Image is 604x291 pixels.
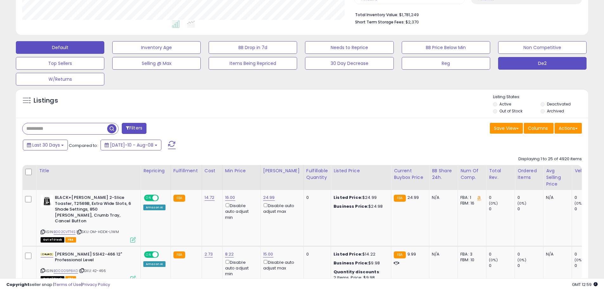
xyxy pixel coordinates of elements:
[69,142,98,149] span: Compared to:
[54,268,78,274] a: B00009P8AD
[263,194,275,201] a: 24.99
[39,168,138,174] div: Title
[489,263,515,269] div: 0
[41,237,64,243] span: All listings that are currently out of stock and unavailable for purchase on Amazon
[16,57,104,70] button: Top Sellers
[489,206,515,212] div: 0
[575,251,600,257] div: 0
[498,57,587,70] button: De2
[145,195,153,201] span: ON
[205,251,213,257] a: 2.73
[517,263,543,269] div: 0
[16,73,104,85] button: W/Returns
[173,168,199,174] div: Fulfillment
[334,204,386,209] div: $24.98
[158,252,168,257] span: OFF
[460,251,481,257] div: FBA: 3
[101,140,161,150] button: [DATE]-10 - Aug-08
[572,282,598,288] span: 2025-09-8 12:59 GMT
[225,202,256,220] div: Disable auto adjust min
[547,101,571,107] label: Deactivated
[16,41,104,54] button: Default
[518,156,582,162] div: Displaying 1 to 25 of 4920 items
[499,101,511,107] label: Active
[209,57,297,70] button: Items Being Repriced
[263,251,273,257] a: 15.00
[209,41,297,54] button: BB Drop in 7d
[575,263,600,269] div: 0
[41,253,53,256] img: 31V-hW-jBaL._SL40_.jpg
[334,168,388,174] div: Listed Price
[489,251,515,257] div: 0
[460,257,481,263] div: FBM: 10
[407,194,419,200] span: 24.99
[406,19,419,25] span: $2,370
[305,57,393,70] button: 30 Day Decrease
[6,282,110,288] div: seller snap | |
[334,203,368,209] b: Business Price:
[122,123,146,134] button: Filters
[407,251,416,257] span: 9.99
[517,201,526,206] small: (0%)
[555,123,582,134] button: Actions
[79,268,106,273] span: | SKU: 42-466
[575,195,600,200] div: 0
[334,194,362,200] b: Listed Price:
[41,195,136,242] div: ASIN:
[498,41,587,54] button: Non Competitive
[547,108,564,114] label: Archived
[402,57,490,70] button: Reg
[575,257,583,263] small: (0%)
[65,237,76,243] span: FBA
[225,168,258,174] div: Min Price
[306,251,326,257] div: 0
[263,259,299,271] div: Disable auto adjust max
[575,206,600,212] div: 0
[355,10,577,18] li: $1,781,249
[499,108,523,114] label: Out of Stock
[263,168,301,174] div: [PERSON_NAME]
[41,251,136,281] div: ASIN:
[493,94,588,100] p: Listing States:
[158,195,168,201] span: OFF
[575,201,583,206] small: (0%)
[489,195,515,200] div: 0
[173,251,185,258] small: FBA
[432,168,455,181] div: BB Share 24h.
[225,194,235,201] a: 16.00
[173,195,185,202] small: FBA
[263,202,299,214] div: Disable auto adjust max
[355,19,405,25] b: Short Term Storage Fees:
[54,229,75,235] a: B002CVTT4S
[432,195,453,200] div: N/A
[489,257,498,263] small: (0%)
[41,195,53,207] img: 31n2RYzJIbL._SL40_.jpg
[6,282,29,288] strong: Copyright
[54,282,81,288] a: Terms of Use
[334,251,362,257] b: Listed Price:
[143,168,168,174] div: Repricing
[55,195,132,226] b: BLACK+[PERSON_NAME] 2-Slice Toaster, T2569B, Extra Wide Slots, 6 Shade Settings, 850 [PERSON_NAME...
[225,259,256,277] div: Disable auto adjust min
[394,168,426,181] div: Current Buybox Price
[334,260,368,266] b: Business Price:
[517,168,541,181] div: Ordered Items
[517,257,526,263] small: (0%)
[460,168,484,181] div: Num of Comp.
[546,195,567,200] div: N/A
[334,195,386,200] div: $24.99
[528,125,548,131] span: Columns
[306,195,326,200] div: 0
[112,41,201,54] button: Inventory Age
[490,123,523,134] button: Save View
[110,142,153,148] span: [DATE]-10 - Aug-08
[82,282,110,288] a: Privacy Policy
[143,205,166,210] div: Amazon AI
[575,168,598,174] div: Velocity
[524,123,554,134] button: Columns
[306,168,328,181] div: Fulfillable Quantity
[205,194,215,201] a: 14.72
[355,12,398,17] b: Total Inventory Value:
[334,260,386,266] div: $9.98
[305,41,393,54] button: Needs to Reprice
